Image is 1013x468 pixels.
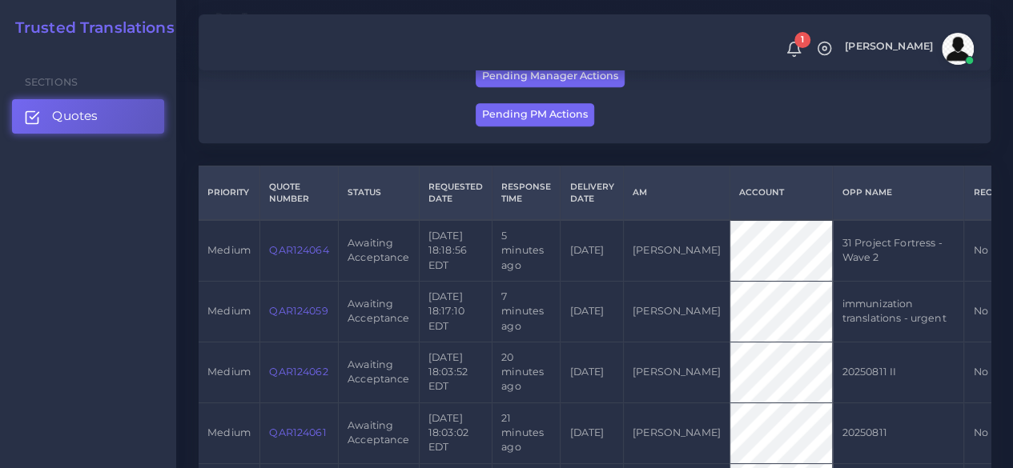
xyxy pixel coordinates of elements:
a: QAR124059 [269,305,328,317]
td: [DATE] [561,402,623,463]
th: Account [730,166,832,220]
td: Awaiting Acceptance [338,342,419,402]
td: 31 Project Fortress - Wave 2 [833,220,964,281]
th: Response Time [492,166,561,220]
td: [DATE] [561,220,623,281]
td: Awaiting Acceptance [338,402,419,463]
th: Status [338,166,419,220]
td: 20250811 [833,402,964,463]
th: REC [964,166,1001,220]
td: [PERSON_NAME] [623,342,730,402]
th: AM [623,166,730,220]
td: [DATE] [561,281,623,342]
th: Opp Name [833,166,964,220]
td: No [964,281,1001,342]
td: immunization translations - urgent [833,281,964,342]
span: medium [207,426,251,438]
td: [PERSON_NAME] [623,402,730,463]
span: medium [207,305,251,317]
a: Quotes [12,99,164,133]
td: [DATE] 18:17:10 EDT [419,281,492,342]
td: 20250811 II [833,342,964,402]
a: QAR124061 [269,426,326,438]
td: 7 minutes ago [492,281,561,342]
td: [PERSON_NAME] [623,220,730,281]
td: No [964,402,1001,463]
td: Awaiting Acceptance [338,220,419,281]
span: medium [207,366,251,378]
span: [PERSON_NAME] [845,42,933,52]
th: Quote Number [260,166,339,220]
td: [DATE] 18:18:56 EDT [419,220,492,281]
td: [DATE] 18:03:02 EDT [419,402,492,463]
a: Trusted Translations [4,19,175,38]
td: No [964,342,1001,402]
td: 21 minutes ago [492,402,561,463]
span: medium [207,244,251,256]
td: [DATE] 18:03:52 EDT [419,342,492,402]
a: 1 [780,41,808,58]
th: Requested Date [419,166,492,220]
span: 1 [794,32,810,48]
td: [DATE] [561,342,623,402]
td: No [964,220,1001,281]
a: QAR124062 [269,366,328,378]
span: Sections [25,76,78,88]
td: 20 minutes ago [492,342,561,402]
td: [PERSON_NAME] [623,281,730,342]
td: 5 minutes ago [492,220,561,281]
a: [PERSON_NAME]avatar [837,33,979,65]
button: Pending PM Actions [476,103,594,126]
th: Delivery Date [561,166,623,220]
a: QAR124064 [269,244,328,256]
img: avatar [942,33,974,65]
th: Priority [199,166,260,220]
td: Awaiting Acceptance [338,281,419,342]
span: Quotes [52,107,98,125]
